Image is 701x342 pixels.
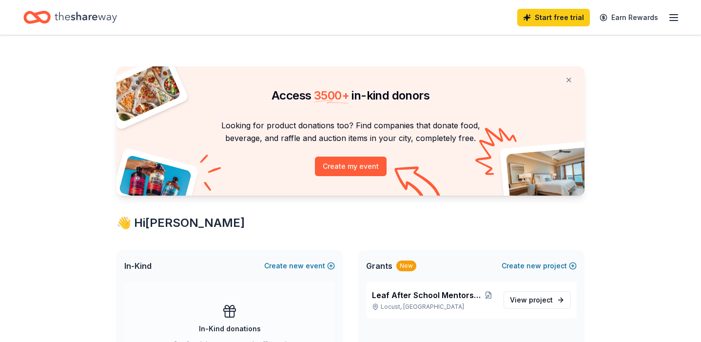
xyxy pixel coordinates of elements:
[272,88,429,102] span: Access in-kind donors
[372,303,496,311] p: Locust, [GEOGRAPHIC_DATA]
[366,260,392,272] span: Grants
[396,261,416,271] div: New
[199,323,261,335] div: In-Kind donations
[289,260,304,272] span: new
[594,9,664,26] a: Earn Rewards
[372,289,482,301] span: Leaf After School Mentorship Program
[510,294,553,306] span: View
[315,157,387,176] button: Create my event
[504,291,571,309] a: View project
[517,9,590,26] a: Start free trial
[117,215,584,231] div: 👋 Hi [PERSON_NAME]
[264,260,335,272] button: Createnewevent
[394,166,443,203] img: Curvy arrow
[526,260,541,272] span: new
[124,260,152,272] span: In-Kind
[502,260,577,272] button: Createnewproject
[529,296,553,304] span: project
[128,119,573,145] p: Looking for product donations too? Find companies that donate food, beverage, and raffle and auct...
[106,60,182,123] img: Pizza
[314,88,349,102] span: 3500 +
[23,6,117,29] a: Home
